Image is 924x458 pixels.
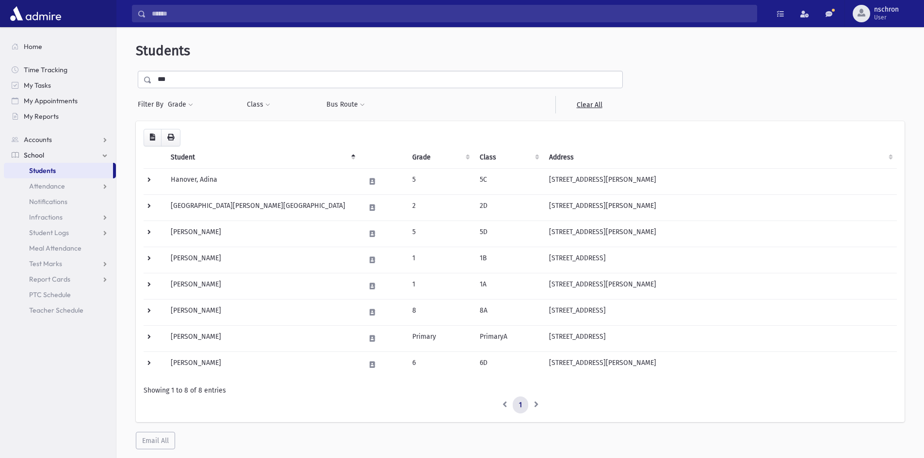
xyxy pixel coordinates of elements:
[4,109,116,124] a: My Reports
[165,325,359,351] td: [PERSON_NAME]
[4,209,116,225] a: Infractions
[406,247,474,273] td: 1
[474,299,543,325] td: 8A
[246,96,271,113] button: Class
[165,299,359,325] td: [PERSON_NAME]
[543,168,897,194] td: [STREET_ADDRESS][PERSON_NAME]
[543,146,897,169] th: Address: activate to sort column ascending
[4,62,116,78] a: Time Tracking
[874,6,899,14] span: nschron
[136,43,190,59] span: Students
[406,194,474,221] td: 2
[146,5,757,22] input: Search
[24,151,44,159] span: School
[543,299,897,325] td: [STREET_ADDRESS]
[24,96,78,105] span: My Appointments
[4,240,116,256] a: Meal Attendance
[4,302,116,318] a: Teacher Schedule
[474,146,543,169] th: Class: activate to sort column ascending
[474,247,543,273] td: 1B
[29,213,63,221] span: Infractions
[474,194,543,221] td: 2D
[513,396,528,414] a: 1
[4,132,116,147] a: Accounts
[138,99,167,110] span: Filter By
[474,168,543,194] td: 5C
[4,178,116,194] a: Attendance
[474,325,543,351] td: PrimaryA
[24,135,52,144] span: Accounts
[29,166,56,175] span: Students
[165,351,359,378] td: [PERSON_NAME]
[29,228,69,237] span: Student Logs
[136,432,175,449] button: Email All
[29,275,70,284] span: Report Cards
[474,351,543,378] td: 6D
[406,168,474,194] td: 5
[161,129,180,146] button: Print
[406,273,474,299] td: 1
[24,65,67,74] span: Time Tracking
[144,129,162,146] button: CSV
[144,385,897,395] div: Showing 1 to 8 of 8 entries
[4,256,116,271] a: Test Marks
[24,112,59,121] span: My Reports
[406,299,474,325] td: 8
[4,78,116,93] a: My Tasks
[8,4,64,23] img: AdmirePro
[4,163,113,178] a: Students
[165,221,359,247] td: [PERSON_NAME]
[165,168,359,194] td: Hanover, Adina
[165,273,359,299] td: [PERSON_NAME]
[4,225,116,240] a: Student Logs
[4,93,116,109] a: My Appointments
[29,290,71,299] span: PTC Schedule
[543,273,897,299] td: [STREET_ADDRESS][PERSON_NAME]
[24,42,42,51] span: Home
[24,81,51,90] span: My Tasks
[543,351,897,378] td: [STREET_ADDRESS][PERSON_NAME]
[474,273,543,299] td: 1A
[165,194,359,221] td: [GEOGRAPHIC_DATA][PERSON_NAME][GEOGRAPHIC_DATA]
[165,146,359,169] th: Student: activate to sort column descending
[29,306,83,315] span: Teacher Schedule
[406,146,474,169] th: Grade: activate to sort column ascending
[4,147,116,163] a: School
[543,247,897,273] td: [STREET_ADDRESS]
[29,259,62,268] span: Test Marks
[543,325,897,351] td: [STREET_ADDRESS]
[4,287,116,302] a: PTC Schedule
[326,96,365,113] button: Bus Route
[29,244,81,253] span: Meal Attendance
[406,325,474,351] td: Primary
[874,14,899,21] span: User
[543,194,897,221] td: [STREET_ADDRESS][PERSON_NAME]
[4,194,116,209] a: Notifications
[4,39,116,54] a: Home
[167,96,194,113] button: Grade
[543,221,897,247] td: [STREET_ADDRESS][PERSON_NAME]
[555,96,623,113] a: Clear All
[29,197,67,206] span: Notifications
[406,351,474,378] td: 6
[4,271,116,287] a: Report Cards
[406,221,474,247] td: 5
[474,221,543,247] td: 5D
[165,247,359,273] td: [PERSON_NAME]
[29,182,65,190] span: Attendance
